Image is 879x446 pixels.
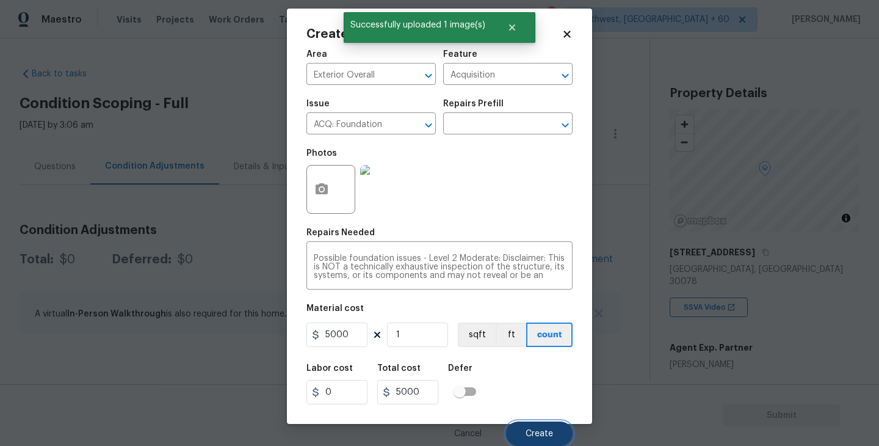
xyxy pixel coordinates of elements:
[377,364,421,373] h5: Total cost
[557,67,574,84] button: Open
[448,364,472,373] h5: Defer
[420,67,437,84] button: Open
[454,430,482,439] span: Cancel
[314,254,565,280] textarea: Possible foundation issues - Level 2 Moderate: Disclaimer: This is NOT a technically exhaustive i...
[443,50,477,59] h5: Feature
[306,100,330,108] h5: Issue
[306,149,337,158] h5: Photos
[496,323,526,347] button: ft
[344,12,492,38] span: Successfully uploaded 1 image(s)
[526,323,573,347] button: count
[443,100,504,108] h5: Repairs Prefill
[526,430,553,439] span: Create
[435,422,501,446] button: Cancel
[306,364,353,373] h5: Labor cost
[420,117,437,134] button: Open
[557,117,574,134] button: Open
[458,323,496,347] button: sqft
[306,28,562,40] h2: Create Condition Adjustment
[306,228,375,237] h5: Repairs Needed
[506,422,573,446] button: Create
[306,304,364,313] h5: Material cost
[306,50,327,59] h5: Area
[492,15,532,40] button: Close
